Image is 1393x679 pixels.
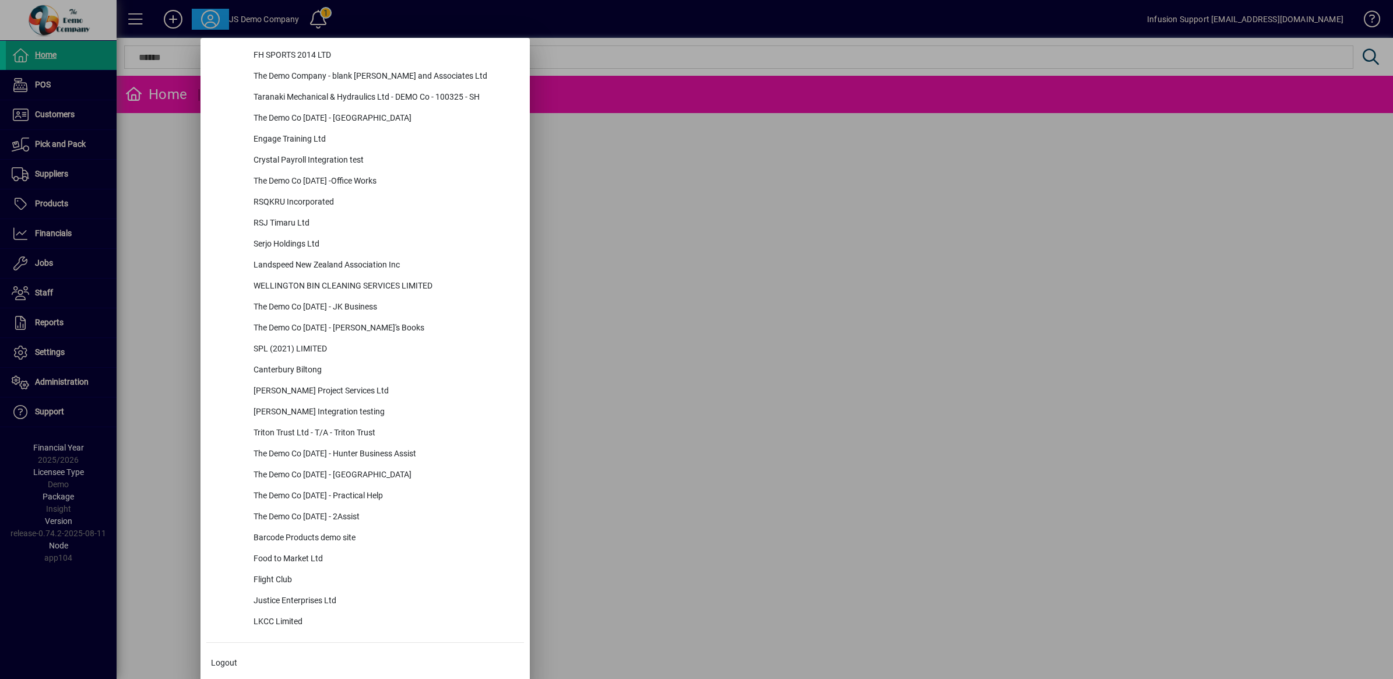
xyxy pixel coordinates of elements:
[244,507,524,528] div: The Demo Co [DATE] - 2Assist
[206,339,524,360] button: SPL (2021) LIMITED
[206,612,524,633] button: LKCC Limited
[244,66,524,87] div: The Demo Company - blank [PERSON_NAME] and Associates Ltd
[244,486,524,507] div: The Demo Co [DATE] - Practical Help
[206,360,524,381] button: Canterbury Biltong
[244,528,524,549] div: Barcode Products demo site
[244,192,524,213] div: RSQKRU Incorporated
[244,234,524,255] div: Serjo Holdings Ltd
[206,318,524,339] button: The Demo Co [DATE] - [PERSON_NAME]'s Books
[244,213,524,234] div: RSJ Timaru Ltd
[206,66,524,87] button: The Demo Company - blank [PERSON_NAME] and Associates Ltd
[206,570,524,591] button: Flight Club
[206,507,524,528] button: The Demo Co [DATE] - 2Assist
[206,213,524,234] button: RSJ Timaru Ltd
[244,108,524,129] div: The Demo Co [DATE] - [GEOGRAPHIC_DATA]
[206,465,524,486] button: The Demo Co [DATE] - [GEOGRAPHIC_DATA]
[206,45,524,66] button: FH SPORTS 2014 LTD
[244,339,524,360] div: SPL (2021) LIMITED
[206,192,524,213] button: RSQKRU Incorporated
[244,570,524,591] div: Flight Club
[244,45,524,66] div: FH SPORTS 2014 LTD
[206,234,524,255] button: Serjo Holdings Ltd
[244,612,524,633] div: LKCC Limited
[206,528,524,549] button: Barcode Products demo site
[244,87,524,108] div: Taranaki Mechanical & Hydraulics Ltd - DEMO Co - 100325 - SH
[244,129,524,150] div: Engage Training Ltd
[206,276,524,297] button: WELLINGTON BIN CLEANING SERVICES LIMITED
[244,402,524,423] div: [PERSON_NAME] Integration testing
[206,486,524,507] button: The Demo Co [DATE] - Practical Help
[244,255,524,276] div: Landspeed New Zealand Association Inc
[206,591,524,612] button: Justice Enterprises Ltd
[244,150,524,171] div: Crystal Payroll Integration test
[244,444,524,465] div: The Demo Co [DATE] - Hunter Business Assist
[206,171,524,192] button: The Demo Co [DATE] -Office Works
[206,652,524,673] button: Logout
[244,297,524,318] div: The Demo Co [DATE] - JK Business
[206,255,524,276] button: Landspeed New Zealand Association Inc
[244,171,524,192] div: The Demo Co [DATE] -Office Works
[244,381,524,402] div: [PERSON_NAME] Project Services Ltd
[206,423,524,444] button: Triton Trust Ltd - T/A - Triton Trust
[206,444,524,465] button: The Demo Co [DATE] - Hunter Business Assist
[244,276,524,297] div: WELLINGTON BIN CLEANING SERVICES LIMITED
[206,297,524,318] button: The Demo Co [DATE] - JK Business
[206,87,524,108] button: Taranaki Mechanical & Hydraulics Ltd - DEMO Co - 100325 - SH
[244,423,524,444] div: Triton Trust Ltd - T/A - Triton Trust
[244,591,524,612] div: Justice Enterprises Ltd
[206,549,524,570] button: Food to Market Ltd
[244,549,524,570] div: Food to Market Ltd
[244,465,524,486] div: The Demo Co [DATE] - [GEOGRAPHIC_DATA]
[244,318,524,339] div: The Demo Co [DATE] - [PERSON_NAME]'s Books
[206,150,524,171] button: Crystal Payroll Integration test
[206,381,524,402] button: [PERSON_NAME] Project Services Ltd
[244,360,524,381] div: Canterbury Biltong
[206,129,524,150] button: Engage Training Ltd
[206,108,524,129] button: The Demo Co [DATE] - [GEOGRAPHIC_DATA]
[206,402,524,423] button: [PERSON_NAME] Integration testing
[211,657,237,669] span: Logout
